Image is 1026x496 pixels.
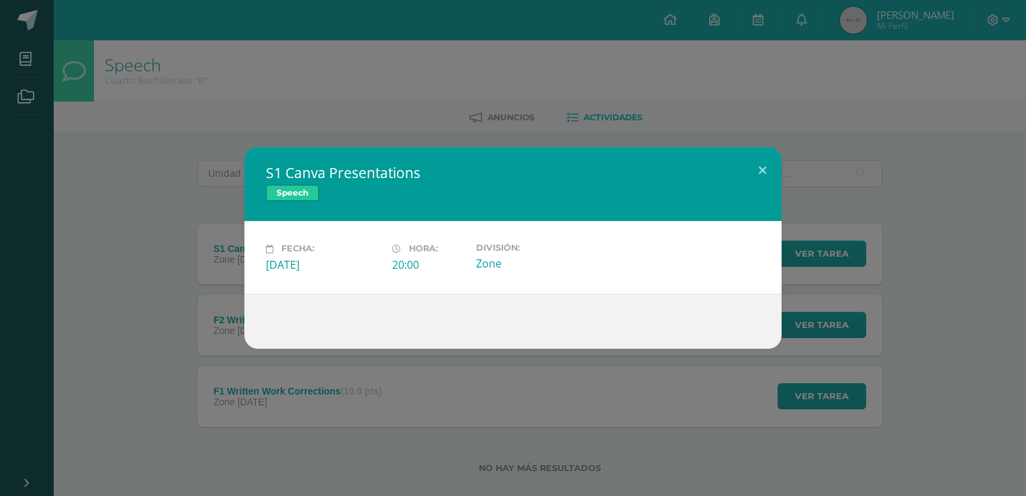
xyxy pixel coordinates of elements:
h2: S1 Canva Presentations [266,163,760,182]
span: Hora: [409,244,438,254]
span: Fecha: [281,244,314,254]
div: 20:00 [392,257,465,272]
label: División: [476,243,592,253]
span: Speech [266,185,319,201]
div: Zone [476,256,592,271]
button: Close (Esc) [743,147,782,193]
div: [DATE] [266,257,381,272]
